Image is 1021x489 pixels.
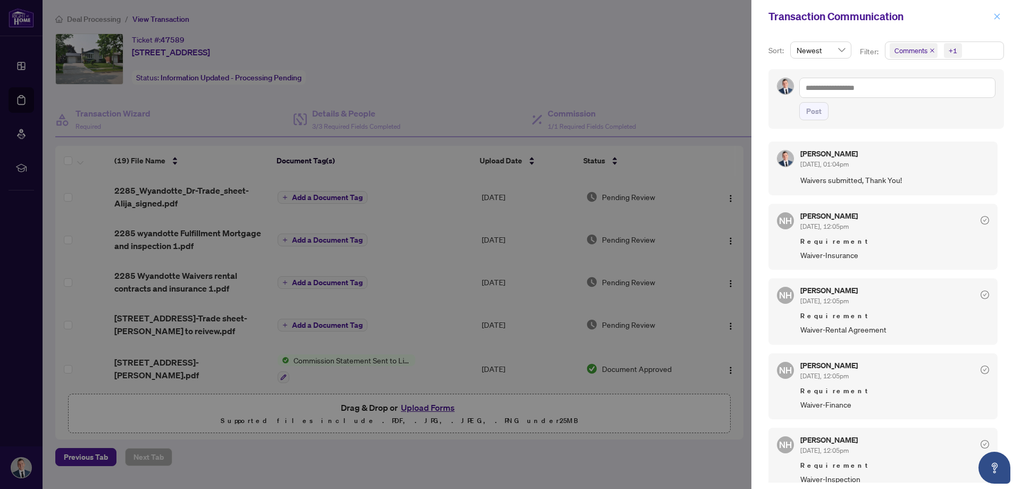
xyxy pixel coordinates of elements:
span: Waiver-Finance [800,399,989,411]
span: Waiver-Rental Agreement [800,324,989,336]
span: Comments [890,43,938,58]
span: Waiver-Insurance [800,249,989,261]
span: [DATE], 12:05pm [800,372,849,380]
img: Profile Icon [777,78,793,94]
button: Open asap [978,452,1010,484]
img: Profile Icon [777,151,793,167]
span: [DATE], 12:05pm [800,222,849,230]
span: Requirement [800,236,989,247]
p: Sort: [768,45,786,56]
span: check-circle [981,440,989,449]
span: NH [779,363,792,377]
span: Requirement [800,311,989,321]
span: close [930,48,935,53]
div: Transaction Communication [768,9,990,24]
h5: [PERSON_NAME] [800,212,858,220]
p: Filter: [860,46,880,57]
span: Waivers submitted, Thank You! [800,174,989,186]
span: check-circle [981,291,989,299]
span: [DATE], 12:05pm [800,297,849,305]
span: Waiver-Inspection [800,473,989,485]
span: [DATE], 01:04pm [800,160,849,168]
h5: [PERSON_NAME] [800,150,858,158]
span: Requirement [800,460,989,471]
h5: [PERSON_NAME] [800,362,858,369]
span: check-circle [981,366,989,374]
span: Newest [797,42,845,58]
span: NH [779,214,792,228]
span: Requirement [800,386,989,396]
span: [DATE], 12:05pm [800,446,849,454]
h5: [PERSON_NAME] [800,287,858,294]
span: close [993,13,1001,20]
div: +1 [949,45,957,56]
button: Post [799,102,828,120]
h5: [PERSON_NAME] [800,436,858,444]
span: NH [779,288,792,302]
span: Comments [894,45,927,56]
span: check-circle [981,216,989,225]
span: NH [779,438,792,452]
